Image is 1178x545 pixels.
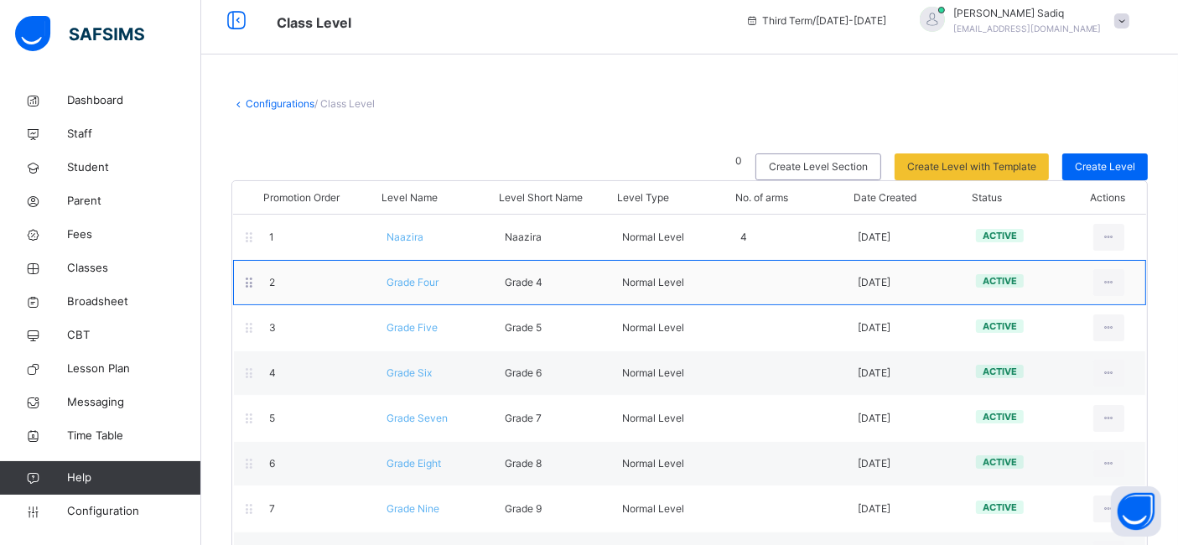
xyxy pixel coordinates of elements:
[387,231,423,243] span: Naazira
[622,502,684,515] span: Normal Level
[369,190,487,205] div: Level Name
[67,193,201,210] span: Parent
[269,412,275,424] span: 5
[387,502,439,515] span: Grade Nine
[907,159,1036,174] span: Create Level with Template
[505,231,542,243] span: Naazira
[314,97,375,110] span: / Class Level
[233,441,1146,486] div: 6Grade EightGrade 8Normal Level[DATE]active
[622,321,684,334] span: Normal Level
[983,456,1017,468] span: active
[505,412,542,424] span: Grade 7
[67,226,201,243] span: Fees
[622,412,684,424] span: Normal Level
[953,6,1102,21] span: [PERSON_NAME] Sadiq
[387,276,439,288] span: Grade Four
[269,457,275,470] span: 6
[505,502,542,515] span: Grade 9
[387,366,432,379] span: Grade Six
[769,159,868,174] span: Create Level Section
[622,231,684,243] span: Normal Level
[983,230,1017,241] span: active
[983,320,1017,332] span: active
[67,470,200,486] span: Help
[605,190,723,205] div: Level Type
[269,276,275,288] span: 2
[231,153,1148,180] div: 0
[269,321,276,334] span: 3
[983,275,1017,287] span: active
[903,6,1138,36] div: AbubakarSadiq
[858,276,890,288] span: [DATE]
[233,486,1146,532] div: 7Grade NineGrade 9Normal Level[DATE]active
[745,13,886,29] span: session/term information
[67,92,201,109] span: Dashboard
[1075,159,1135,174] span: Create Level
[959,190,1077,205] div: Status
[505,321,542,334] span: Grade 5
[858,321,890,334] span: [DATE]
[67,260,201,277] span: Classes
[67,293,201,310] span: Broadsheet
[858,366,890,379] span: [DATE]
[67,361,201,377] span: Lesson Plan
[15,16,144,51] img: safsims
[67,428,201,444] span: Time Table
[622,276,684,288] span: Normal Level
[387,412,448,424] span: Grade Seven
[858,502,890,515] span: [DATE]
[269,502,275,515] span: 7
[622,457,684,470] span: Normal Level
[269,366,276,379] span: 4
[858,457,890,470] span: [DATE]
[387,321,438,334] span: Grade Five
[841,190,959,205] div: Date Created
[251,190,369,205] div: Promotion Order
[486,190,605,205] div: Level Short Name
[277,14,351,31] span: Class Level
[387,457,441,470] span: Grade Eight
[233,215,1146,260] div: 1NaaziraNaaziraNormal Level4[DATE]active
[233,350,1146,396] div: 4Grade SixGrade 6Normal Level[DATE]active
[67,159,201,176] span: Student
[269,231,274,243] span: 1
[740,231,747,243] span: 4
[67,126,201,143] span: Staff
[1111,486,1161,537] button: Open asap
[858,412,890,424] span: [DATE]
[858,231,890,243] span: [DATE]
[505,366,542,379] span: Grade 6
[67,503,200,520] span: Configuration
[983,411,1017,423] span: active
[983,366,1017,377] span: active
[622,366,684,379] span: Normal Level
[233,305,1146,350] div: 3Grade FiveGrade 5Normal Level[DATE]active
[953,23,1102,34] span: [EMAIL_ADDRESS][DOMAIN_NAME]
[1077,190,1138,205] div: Actions
[723,190,841,205] div: No. of arms
[246,97,314,110] a: Configurations
[67,394,201,411] span: Messaging
[983,501,1017,513] span: active
[233,396,1146,441] div: 5Grade SevenGrade 7Normal Level[DATE]active
[67,327,201,344] span: CBT
[505,457,542,470] span: Grade 8
[505,276,542,288] span: Grade 4
[233,260,1146,305] div: 2Grade FourGrade 4Normal Level[DATE]active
